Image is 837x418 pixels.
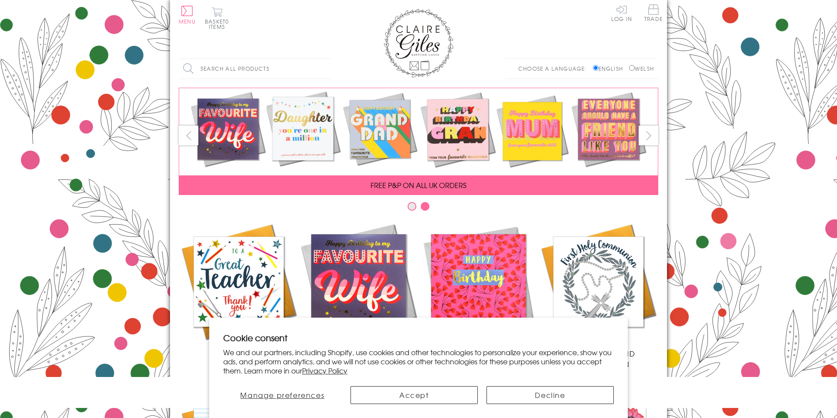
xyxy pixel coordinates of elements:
[421,202,429,211] button: Carousel Page 2 (Current Slide)
[593,65,599,71] input: English
[538,222,658,369] a: Communion and Confirmation
[408,202,416,211] button: Carousel Page 1
[629,65,635,71] input: Welsh
[629,65,654,72] label: Welsh
[179,17,196,25] span: Menu
[371,180,466,190] span: FREE P&P ON ALL UK ORDERS
[418,222,538,359] a: Birthdays
[223,386,342,404] button: Manage preferences
[644,4,663,21] span: Trade
[179,222,299,359] a: Academic
[179,126,198,145] button: prev
[223,332,614,344] h2: Cookie consent
[179,6,196,24] button: Menu
[223,348,614,375] p: We and our partners, including Shopify, use cookies and other technologies to personalize your ex...
[487,386,614,404] button: Decline
[518,65,591,72] p: Choose a language:
[209,17,229,31] span: 0 items
[593,65,627,72] label: English
[205,7,229,29] button: Basket0 items
[639,126,658,145] button: next
[179,59,331,79] input: Search all products
[611,4,632,21] a: Log In
[323,59,331,79] input: Search
[240,390,324,400] span: Manage preferences
[179,202,658,215] div: Carousel Pagination
[384,9,453,78] img: Claire Giles Greetings Cards
[350,386,478,404] button: Accept
[644,4,663,23] a: Trade
[299,222,418,359] a: New Releases
[302,365,347,376] a: Privacy Policy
